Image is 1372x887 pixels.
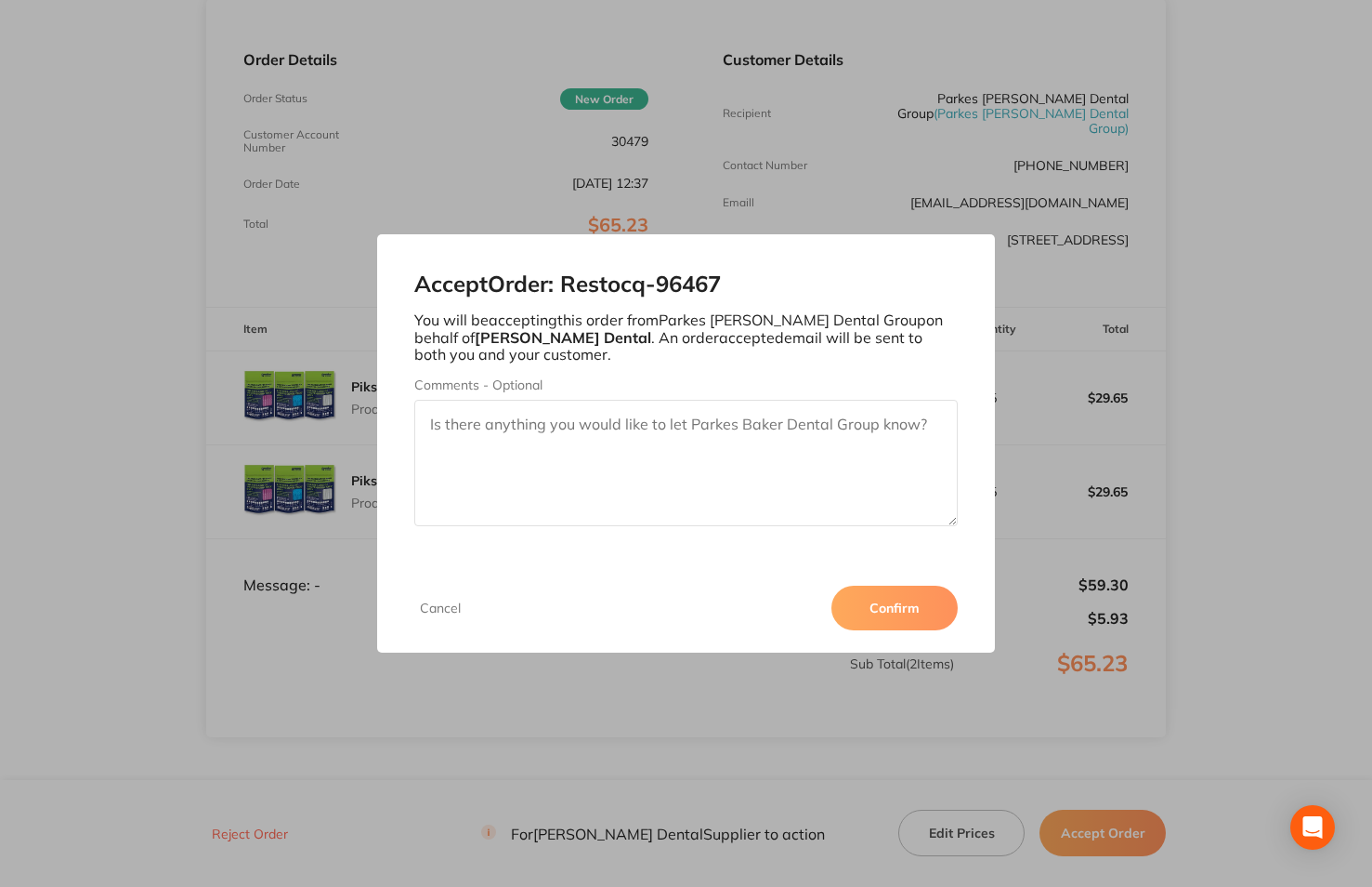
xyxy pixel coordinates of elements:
label: Comments - Optional [414,377,958,392]
b: [PERSON_NAME] Dental [475,328,651,347]
p: You will be accepting this order from Parkes [PERSON_NAME] Dental Group on behalf of . An order a... [414,311,958,363]
button: Cancel [414,600,466,616]
button: Confirm [831,586,958,630]
div: Open Intercom Messenger [1290,805,1335,850]
h2: Accept Order: Restocq- 96467 [414,271,958,298]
